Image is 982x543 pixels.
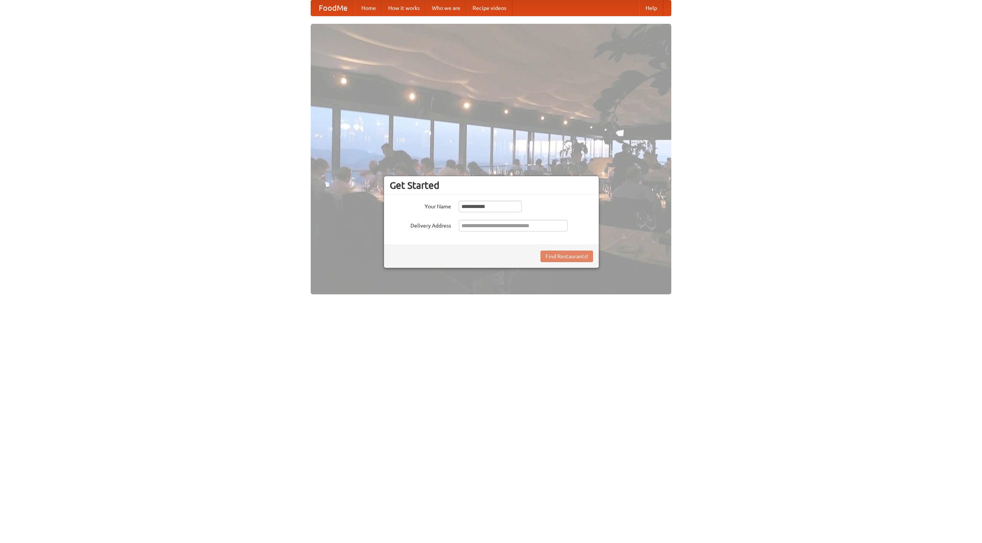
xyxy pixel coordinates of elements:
a: Recipe videos [466,0,512,16]
h3: Get Started [390,180,593,191]
a: Home [355,0,382,16]
a: FoodMe [311,0,355,16]
label: Delivery Address [390,220,451,229]
a: How it works [382,0,426,16]
a: Help [639,0,663,16]
label: Your Name [390,201,451,210]
button: Find Restaurants! [540,251,593,262]
a: Who we are [426,0,466,16]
